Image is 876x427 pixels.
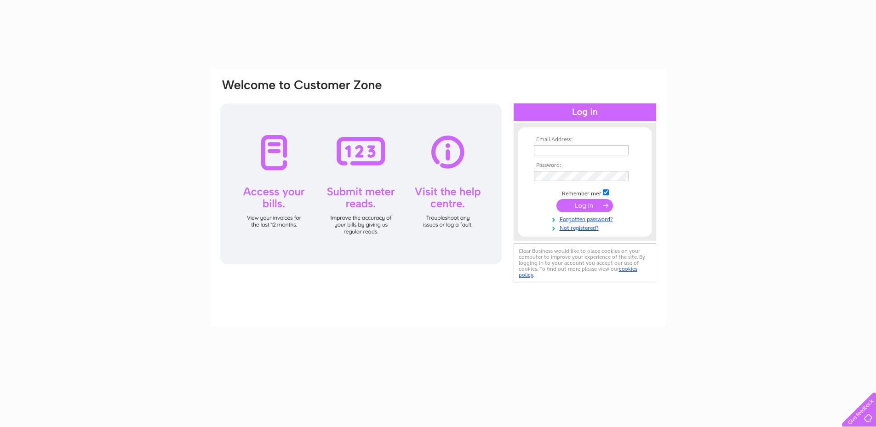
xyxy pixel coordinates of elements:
[556,199,613,212] input: Submit
[534,214,638,223] a: Forgotten password?
[532,188,638,197] td: Remember me?
[519,266,637,278] a: cookies policy
[534,223,638,232] a: Not registered?
[514,243,656,283] div: Clear Business would like to place cookies on your computer to improve your experience of the sit...
[532,162,638,169] th: Password:
[532,137,638,143] th: Email Address:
